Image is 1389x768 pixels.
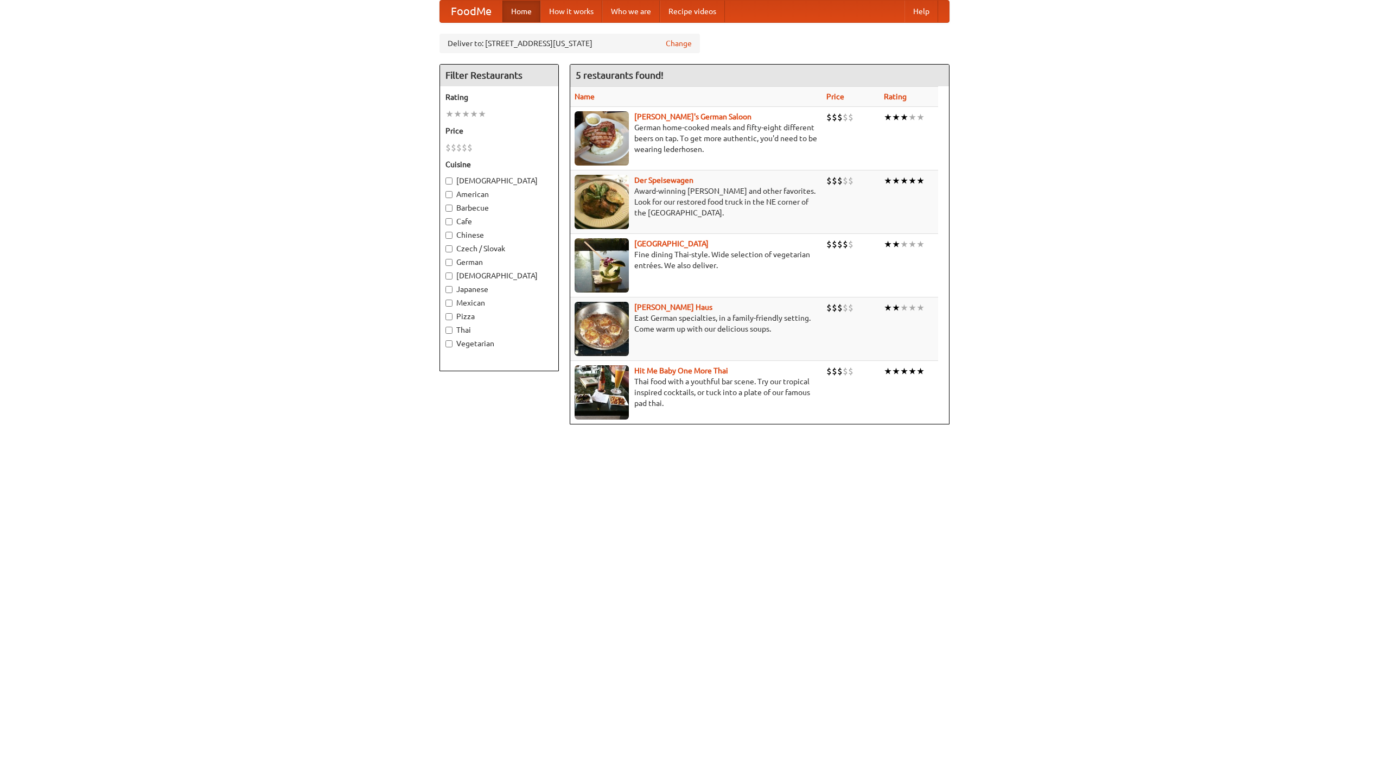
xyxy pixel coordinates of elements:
b: Der Speisewagen [634,176,693,185]
li: $ [832,111,837,123]
input: Vegetarian [445,340,453,347]
li: $ [843,238,848,250]
li: $ [843,175,848,187]
li: $ [843,302,848,314]
li: $ [843,365,848,377]
li: $ [826,175,832,187]
li: ★ [478,108,486,120]
li: ★ [916,302,925,314]
p: Fine dining Thai-style. Wide selection of vegetarian entrées. We also deliver. [575,249,818,271]
li: ★ [884,111,892,123]
a: Who we are [602,1,660,22]
li: $ [837,238,843,250]
a: Name [575,92,595,101]
li: $ [832,238,837,250]
li: ★ [892,302,900,314]
img: kohlhaus.jpg [575,302,629,356]
h5: Price [445,125,553,136]
li: ★ [900,238,908,250]
li: ★ [445,108,454,120]
li: $ [826,238,832,250]
input: Czech / Slovak [445,245,453,252]
li: ★ [884,238,892,250]
li: ★ [908,111,916,123]
label: Barbecue [445,202,553,213]
input: Thai [445,327,453,334]
li: ★ [916,175,925,187]
li: $ [451,142,456,154]
a: Change [666,38,692,49]
li: $ [456,142,462,154]
input: [DEMOGRAPHIC_DATA] [445,272,453,280]
li: ★ [470,108,478,120]
label: [DEMOGRAPHIC_DATA] [445,175,553,186]
label: Cafe [445,216,553,227]
li: ★ [900,175,908,187]
li: ★ [908,365,916,377]
li: $ [462,142,467,154]
li: $ [848,111,853,123]
label: Japanese [445,284,553,295]
li: $ [826,111,832,123]
li: ★ [908,238,916,250]
a: Rating [884,92,907,101]
a: [PERSON_NAME]'s German Saloon [634,112,751,121]
li: $ [826,302,832,314]
img: babythai.jpg [575,365,629,420]
label: American [445,189,553,200]
a: Help [904,1,938,22]
li: ★ [884,302,892,314]
li: $ [837,365,843,377]
p: German home-cooked meals and fifty-eight different beers on tap. To get more authentic, you'd nee... [575,122,818,155]
input: American [445,191,453,198]
li: ★ [892,111,900,123]
label: Mexican [445,297,553,308]
li: ★ [908,302,916,314]
input: Pizza [445,313,453,320]
li: ★ [892,365,900,377]
li: $ [848,238,853,250]
input: Chinese [445,232,453,239]
li: ★ [900,111,908,123]
li: ★ [892,175,900,187]
label: Vegetarian [445,338,553,349]
img: speisewagen.jpg [575,175,629,229]
p: East German specialties, in a family-friendly setting. Come warm up with our delicious soups. [575,313,818,334]
img: esthers.jpg [575,111,629,166]
input: German [445,259,453,266]
h5: Cuisine [445,159,553,170]
a: How it works [540,1,602,22]
li: ★ [454,108,462,120]
li: ★ [900,302,908,314]
input: Mexican [445,300,453,307]
li: ★ [892,238,900,250]
li: $ [826,365,832,377]
li: $ [832,175,837,187]
li: $ [848,302,853,314]
li: $ [848,175,853,187]
ng-pluralize: 5 restaurants found! [576,70,664,80]
li: ★ [916,111,925,123]
input: [DEMOGRAPHIC_DATA] [445,177,453,185]
label: German [445,257,553,268]
li: ★ [908,175,916,187]
label: Thai [445,325,553,335]
label: [DEMOGRAPHIC_DATA] [445,270,553,281]
a: Hit Me Baby One More Thai [634,366,728,375]
li: $ [832,302,837,314]
a: [PERSON_NAME] Haus [634,303,712,312]
a: Recipe videos [660,1,725,22]
label: Pizza [445,311,553,322]
li: ★ [916,365,925,377]
li: $ [837,175,843,187]
h4: Filter Restaurants [440,65,558,86]
div: Deliver to: [STREET_ADDRESS][US_STATE] [439,34,700,53]
li: ★ [884,175,892,187]
label: Czech / Slovak [445,243,553,254]
li: $ [843,111,848,123]
a: [GEOGRAPHIC_DATA] [634,239,709,248]
input: Japanese [445,286,453,293]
